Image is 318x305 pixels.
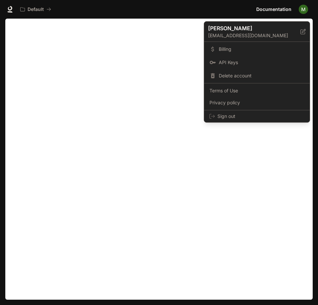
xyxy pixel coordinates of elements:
a: API Keys [205,56,308,68]
div: [PERSON_NAME][EMAIL_ADDRESS][DOMAIN_NAME] [204,22,310,42]
span: Delete account [219,72,304,79]
a: Billing [205,43,308,55]
a: Privacy policy [205,97,308,109]
p: [EMAIL_ADDRESS][DOMAIN_NAME] [208,32,300,39]
span: API Keys [219,59,304,66]
div: Sign out [204,110,310,122]
span: Sign out [217,113,304,120]
a: Terms of Use [205,85,308,97]
p: [PERSON_NAME] [208,24,290,32]
span: Billing [219,46,304,52]
span: Terms of Use [209,87,304,94]
span: Privacy policy [209,99,304,106]
div: Delete account [205,70,308,82]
